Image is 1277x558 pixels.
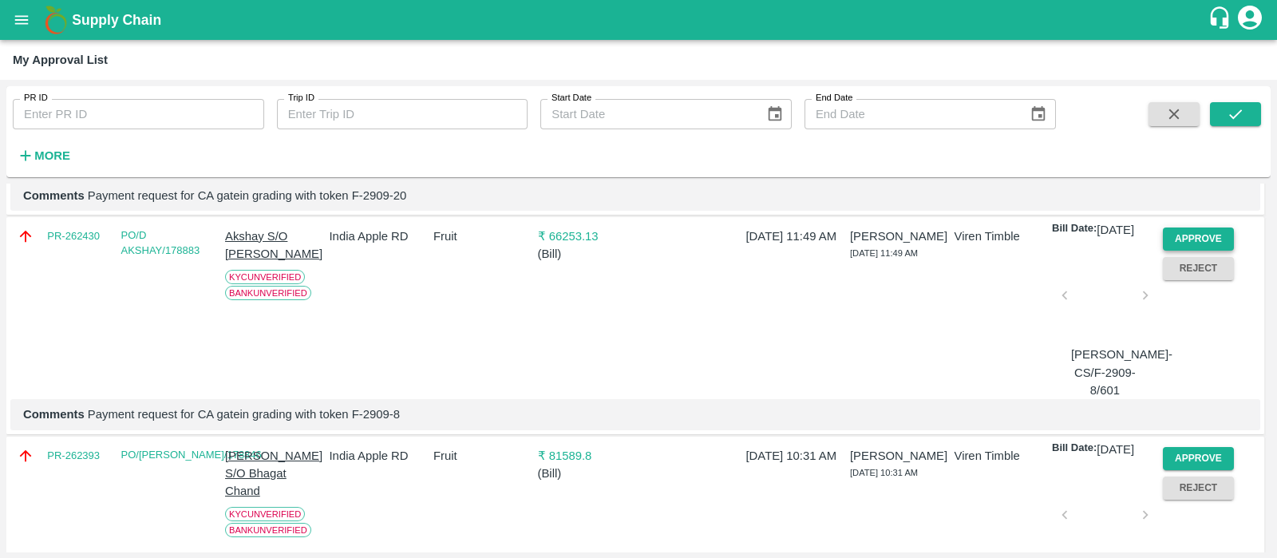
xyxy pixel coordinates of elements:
p: [PERSON_NAME] S/O Bhagat Chand [225,447,322,501]
p: Payment request for CA gatein grading with token F-2909-20 [23,187,1247,204]
span: Bank Unverified [225,286,311,300]
button: Approve [1163,447,1235,470]
a: PO/D AKSHAY/178883 [121,229,200,257]
p: [DATE] 10:31 AM [746,447,844,465]
span: [DATE] 11:49 AM [850,248,918,258]
p: [DATE] [1097,221,1134,239]
button: Reject [1163,477,1235,500]
p: Akshay S/O [PERSON_NAME] [225,228,322,263]
button: Approve [1163,228,1235,251]
p: ( Bill ) [538,465,635,482]
input: Start Date [540,99,753,129]
p: ₹ 81589.8 [538,447,635,465]
a: Supply Chain [72,9,1208,31]
div: account of current user [1235,3,1264,37]
span: [DATE] 10:31 AM [850,468,918,477]
input: End Date [805,99,1017,129]
img: logo [40,4,72,36]
p: Bill Date: [1052,441,1097,458]
label: PR ID [24,92,48,105]
label: Trip ID [288,92,314,105]
div: My Approval List [13,49,108,70]
button: open drawer [3,2,40,38]
span: Bank Unverified [225,523,311,537]
input: Enter PR ID [13,99,264,129]
a: PO/[PERSON_NAME]/178846 [121,449,262,461]
button: More [13,142,74,169]
p: Fruit [433,447,531,465]
p: ( Bill ) [538,245,635,263]
p: [DATE] 11:49 AM [746,228,844,245]
b: Supply Chain [72,12,161,28]
p: Bill Date: [1052,221,1097,239]
a: PR-262430 [47,228,100,244]
button: Reject [1163,257,1235,280]
p: Fruit [433,228,531,245]
p: India Apple RD [330,447,427,465]
p: Payment request for CA gatein grading with token F-2909-8 [23,406,1247,423]
button: Choose date [1023,99,1054,129]
button: Choose date [760,99,790,129]
input: Enter Trip ID [277,99,528,129]
span: KYC Unverified [225,507,305,521]
p: [PERSON_NAME] [850,228,947,245]
label: End Date [816,92,852,105]
p: [DATE] [1097,441,1134,458]
a: PR-262393 [47,448,100,464]
p: ₹ 66253.13 [538,228,635,245]
div: customer-support [1208,6,1235,34]
label: Start Date [552,92,591,105]
b: Comments [23,189,85,202]
p: Viren Timble [955,447,1052,465]
p: [PERSON_NAME]-CS/F-2909-8/601 [1071,346,1139,399]
p: [PERSON_NAME] [850,447,947,465]
b: Comments [23,408,85,421]
span: KYC Unverified [225,270,305,284]
p: Viren Timble [955,228,1052,245]
p: India Apple RD [330,228,427,245]
strong: More [34,149,70,162]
